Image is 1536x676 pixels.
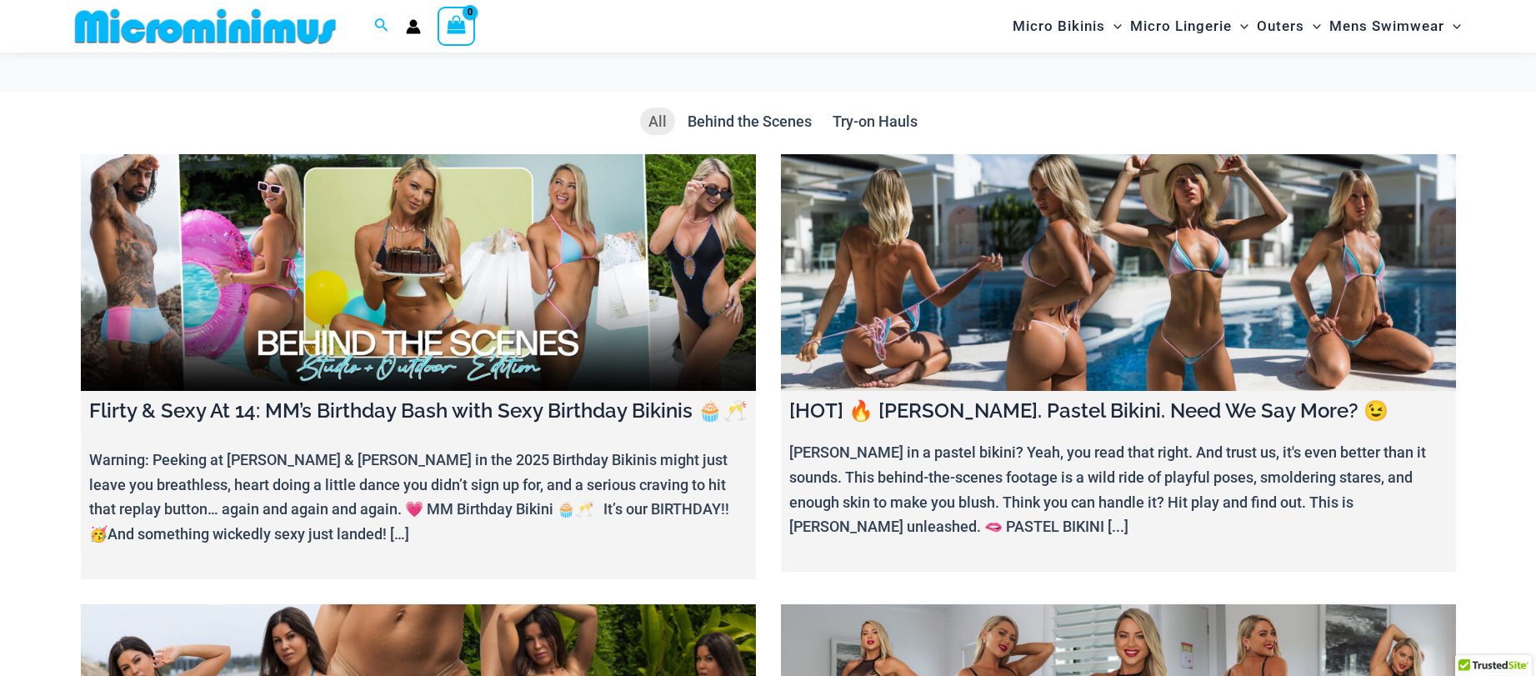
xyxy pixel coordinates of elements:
a: View Shopping Cart, empty [438,7,476,45]
a: Micro BikinisMenu ToggleMenu Toggle [1008,5,1126,48]
span: Menu Toggle [1304,5,1321,48]
nav: Site Navigation [1006,3,1468,50]
h4: [HOT] 🔥 [PERSON_NAME]. Pastel Bikini. Need We Say More? 😉 [789,399,1448,423]
a: Search icon link [374,16,389,37]
span: Menu Toggle [1105,5,1122,48]
span: Try-on Hauls [833,113,918,130]
a: Mens SwimwearMenu ToggleMenu Toggle [1325,5,1465,48]
a: Flirty & Sexy At 14: MM’s Birthday Bash with Sexy Birthday Bikinis 🧁🥂 [81,154,756,391]
a: [HOT] 🔥 Olivia. Pastel Bikini. Need We Say More? 😉 [781,154,1456,391]
p: [PERSON_NAME] in a pastel bikini? Yeah, you read that right. And trust us, it's even better than ... [789,440,1448,539]
span: Behind the Scenes [688,113,812,130]
span: Menu Toggle [1444,5,1461,48]
span: Menu Toggle [1232,5,1248,48]
a: OutersMenu ToggleMenu Toggle [1253,5,1325,48]
a: Account icon link [406,19,421,34]
span: Micro Bikinis [1013,5,1105,48]
span: Mens Swimwear [1329,5,1444,48]
a: Micro LingerieMenu ToggleMenu Toggle [1126,5,1253,48]
img: MM SHOP LOGO FLAT [68,8,343,45]
span: All [648,113,667,130]
span: Micro Lingerie [1130,5,1232,48]
span: Outers [1257,5,1304,48]
h4: Flirty & Sexy At 14: MM’s Birthday Bash with Sexy Birthday Bikinis 🧁🥂 [89,399,748,423]
p: Warning: Peeking at [PERSON_NAME] & [PERSON_NAME] in the 2025 Birthday Bikinis might just leave y... [89,448,748,547]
